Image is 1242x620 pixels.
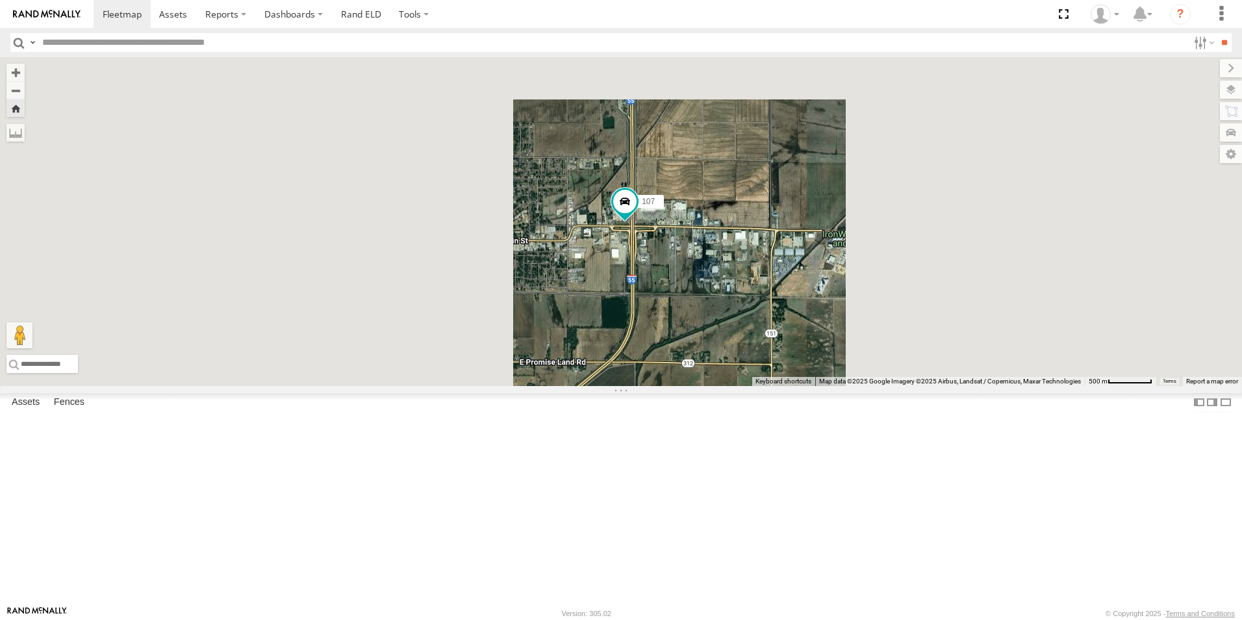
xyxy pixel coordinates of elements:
[1193,393,1206,412] label: Dock Summary Table to the Left
[5,393,46,411] label: Assets
[6,64,25,81] button: Zoom in
[1206,393,1219,412] label: Dock Summary Table to the Right
[562,610,611,617] div: Version: 305.02
[1086,5,1124,24] div: Craig King
[1219,393,1232,412] label: Hide Summary Table
[27,33,38,52] label: Search Query
[1085,377,1156,386] button: Map Scale: 500 m per 65 pixels
[1220,145,1242,163] label: Map Settings
[1170,4,1191,25] i: ?
[6,81,25,99] button: Zoom out
[1166,610,1235,617] a: Terms and Conditions
[1106,610,1235,617] div: © Copyright 2025 -
[47,393,91,411] label: Fences
[819,378,1081,385] span: Map data ©2025 Google Imagery ©2025 Airbus, Landsat / Copernicus, Maxar Technologies
[755,377,811,386] button: Keyboard shortcuts
[13,10,81,19] img: rand-logo.svg
[1089,378,1108,385] span: 500 m
[1186,378,1238,385] a: Report a map error
[6,123,25,142] label: Measure
[7,607,67,620] a: Visit our Website
[1189,33,1217,52] label: Search Filter Options
[1163,379,1176,384] a: Terms
[6,99,25,117] button: Zoom Home
[6,322,32,348] button: Drag Pegman onto the map to open Street View
[642,197,655,206] span: 107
